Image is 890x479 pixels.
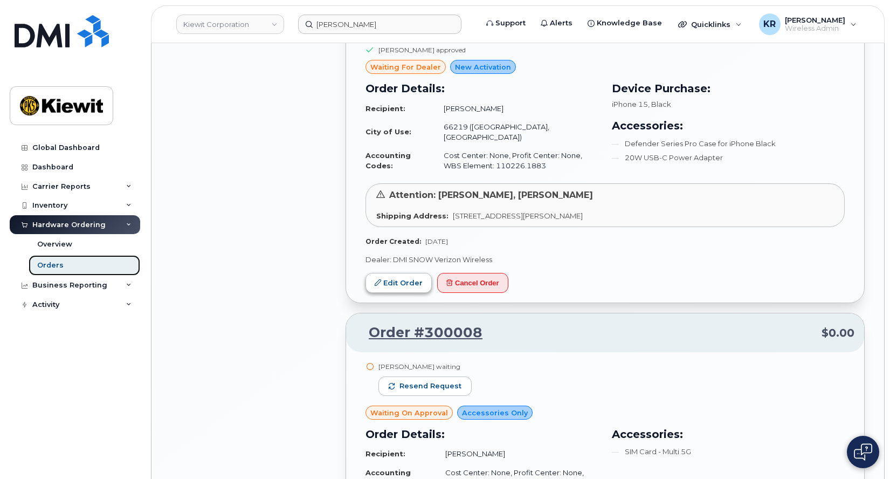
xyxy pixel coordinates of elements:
[376,211,449,220] strong: Shipping Address:
[378,377,472,396] button: Resend request
[370,62,441,72] span: waiting for dealer
[612,139,845,149] li: Defender Series Pro Case for iPhone Black
[822,325,854,341] span: $0.00
[550,18,572,29] span: Alerts
[462,408,528,418] span: Accessories Only
[691,20,730,29] span: Quicklinks
[365,151,411,170] strong: Accounting Codes:
[495,18,526,29] span: Support
[365,273,432,293] a: Edit Order
[785,24,845,33] span: Wireless Admin
[597,18,662,29] span: Knowledge Base
[425,237,448,245] span: [DATE]
[436,444,598,463] td: [PERSON_NAME]
[389,190,593,200] span: Attention: [PERSON_NAME], [PERSON_NAME]
[365,237,421,245] strong: Order Created:
[434,118,598,146] td: 66219 ([GEOGRAPHIC_DATA], [GEOGRAPHIC_DATA])
[612,447,845,457] li: SIM Card - Multi 5G
[365,127,411,136] strong: City of Use:
[612,80,845,97] h3: Device Purchase:
[434,146,598,175] td: Cost Center: None, Profit Center: None, WBS Element: 110226.1883
[176,15,284,34] a: Kiewit Corporation
[648,100,671,108] span: , Black
[479,12,533,34] a: Support
[365,449,405,458] strong: Recipient:
[365,104,405,113] strong: Recipient:
[399,381,461,391] span: Resend request
[612,100,648,108] span: iPhone 15
[612,153,845,163] li: 20W USB-C Power Adapter
[365,255,845,265] p: Dealer: DMI SNOW Verizon Wireless
[378,362,472,371] div: [PERSON_NAME] waiting
[378,45,466,54] div: [PERSON_NAME] approved
[854,443,872,461] img: Open chat
[453,211,583,220] span: [STREET_ADDRESS][PERSON_NAME]
[437,273,508,293] button: Cancel Order
[671,13,749,35] div: Quicklinks
[612,118,845,134] h3: Accessories:
[365,80,599,97] h3: Order Details:
[612,426,845,442] h3: Accessories:
[751,13,864,35] div: Kristine Revier
[785,16,845,24] span: [PERSON_NAME]
[533,12,580,34] a: Alerts
[298,15,461,34] input: Find something...
[455,62,511,72] span: New Activation
[434,99,598,118] td: [PERSON_NAME]
[356,323,482,343] a: Order #300008
[763,18,776,31] span: KR
[370,408,448,418] span: Waiting On Approval
[365,426,599,442] h3: Order Details:
[580,12,670,34] a: Knowledge Base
